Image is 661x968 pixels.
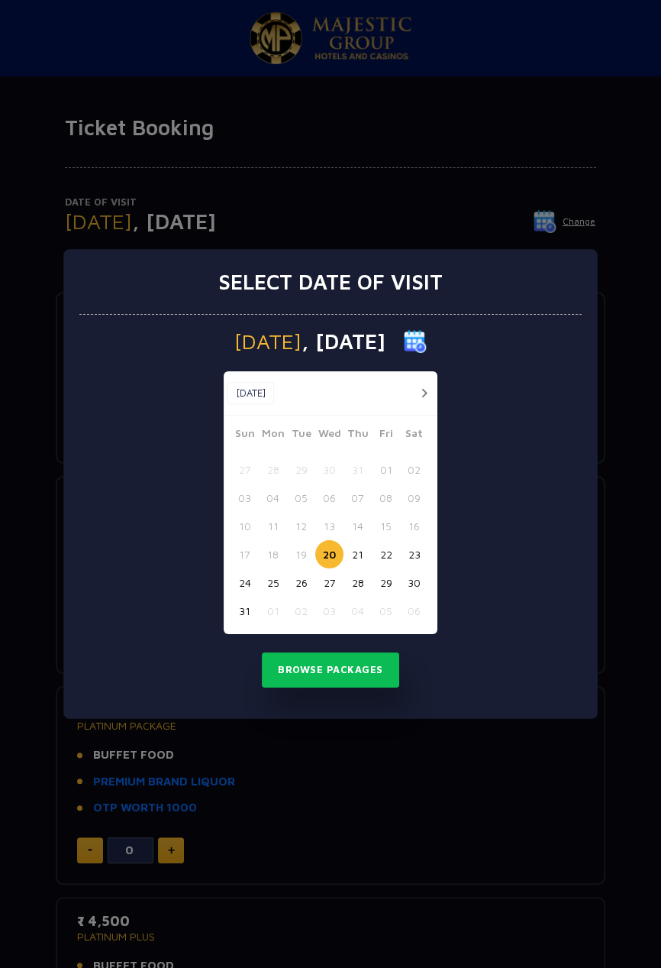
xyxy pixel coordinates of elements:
span: , [DATE] [301,331,385,352]
button: 24 [231,568,259,597]
button: 21 [343,540,372,568]
h3: Select date of visit [218,269,443,295]
button: 13 [315,512,343,540]
button: 28 [343,568,372,597]
button: 05 [287,484,315,512]
button: 04 [259,484,287,512]
button: 05 [372,597,400,625]
button: 15 [372,512,400,540]
button: 03 [315,597,343,625]
button: Browse Packages [262,652,399,688]
button: 02 [287,597,315,625]
button: 17 [231,540,259,568]
button: 07 [343,484,372,512]
button: 31 [343,455,372,484]
button: 20 [315,540,343,568]
button: 27 [231,455,259,484]
button: 11 [259,512,287,540]
button: 09 [400,484,428,512]
button: 10 [231,512,259,540]
img: calender icon [404,330,427,353]
button: 06 [400,597,428,625]
button: 19 [287,540,315,568]
button: 26 [287,568,315,597]
button: 29 [372,568,400,597]
span: [DATE] [234,331,301,352]
span: Fri [372,425,400,446]
button: 06 [315,484,343,512]
button: 04 [343,597,372,625]
button: 14 [343,512,372,540]
button: 28 [259,455,287,484]
span: Sat [400,425,428,446]
span: Thu [343,425,372,446]
span: Tue [287,425,315,446]
span: Sun [231,425,259,446]
button: 12 [287,512,315,540]
button: 31 [231,597,259,625]
span: Wed [315,425,343,446]
button: 01 [259,597,287,625]
button: 22 [372,540,400,568]
button: 03 [231,484,259,512]
button: 01 [372,455,400,484]
button: 30 [315,455,343,484]
button: 25 [259,568,287,597]
button: [DATE] [227,382,274,405]
button: 16 [400,512,428,540]
button: 29 [287,455,315,484]
button: 27 [315,568,343,597]
button: 23 [400,540,428,568]
button: 30 [400,568,428,597]
span: Mon [259,425,287,446]
button: 08 [372,484,400,512]
button: 02 [400,455,428,484]
button: 18 [259,540,287,568]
